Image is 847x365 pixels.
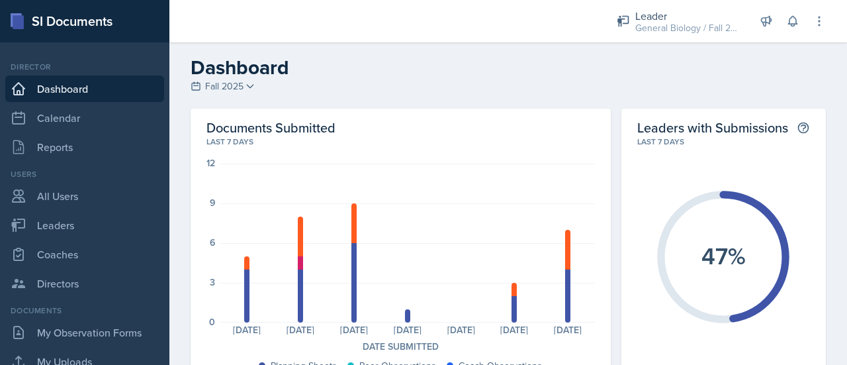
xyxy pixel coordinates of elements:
[5,305,164,317] div: Documents
[206,158,215,168] div: 12
[210,238,215,247] div: 6
[5,168,164,180] div: Users
[637,119,788,136] h2: Leaders with Submissions
[5,270,164,297] a: Directors
[5,241,164,268] a: Coaches
[209,317,215,327] div: 0
[206,136,595,148] div: Last 7 days
[328,325,381,335] div: [DATE]
[637,136,810,148] div: Last 7 days
[5,105,164,131] a: Calendar
[206,340,595,354] div: Date Submitted
[5,134,164,160] a: Reports
[541,325,595,335] div: [DATE]
[220,325,274,335] div: [DATE]
[210,198,215,207] div: 9
[635,21,741,35] div: General Biology / Fall 2025
[434,325,488,335] div: [DATE]
[205,79,244,93] span: Fall 2025
[635,8,741,24] div: Leader
[206,119,595,136] h2: Documents Submitted
[5,212,164,238] a: Leaders
[701,238,746,272] text: 47%
[210,278,215,287] div: 3
[5,76,164,102] a: Dashboard
[191,56,826,79] h2: Dashboard
[380,325,434,335] div: [DATE]
[488,325,541,335] div: [DATE]
[274,325,328,335] div: [DATE]
[5,61,164,73] div: Director
[5,183,164,209] a: All Users
[5,319,164,346] a: My Observation Forms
